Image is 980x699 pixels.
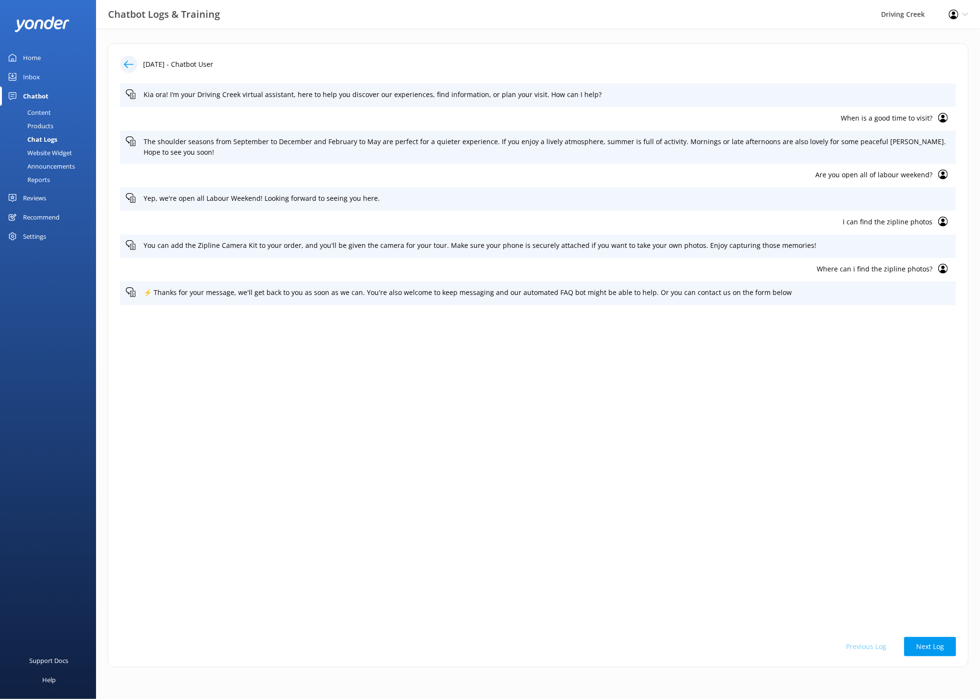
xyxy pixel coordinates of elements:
[144,287,950,298] p: ⚡ Thanks for your message, we'll get back to you as soon as we can. You're also welcome to keep m...
[6,133,57,146] div: Chat Logs
[30,651,69,670] div: Support Docs
[126,170,932,180] p: Are you open all of labour weekend?
[126,264,932,274] p: Where can i find the zipline photos?
[14,16,70,32] img: yonder-white-logo.png
[144,89,950,100] p: Kia ora! I’m your Driving Creek virtual assistant, here to help you discover our experiences, fin...
[6,159,96,173] a: Announcements
[23,48,41,67] div: Home
[126,217,932,227] p: I can find the zipline photos
[6,106,96,119] a: Content
[23,227,46,246] div: Settings
[42,670,56,689] div: Help
[144,193,950,204] p: Yep, we're open all Labour Weekend! Looking forward to seeing you here.
[6,173,96,186] a: Reports
[108,7,220,22] h3: Chatbot Logs & Training
[23,86,48,106] div: Chatbot
[6,133,96,146] a: Chat Logs
[6,146,96,159] a: Website Widget
[23,208,60,227] div: Recommend
[144,240,950,251] p: You can add the Zipline Camera Kit to your order, and you'll be given the camera for your tour. M...
[23,188,46,208] div: Reviews
[143,59,213,70] p: [DATE] - Chatbot User
[6,106,51,119] div: Content
[23,67,40,86] div: Inbox
[904,637,956,656] button: Next Log
[6,159,75,173] div: Announcements
[126,113,932,123] p: When is a good time to visit?
[144,136,950,158] p: The shoulder seasons from September to December and February to May are perfect for a quieter exp...
[6,119,96,133] a: Products
[6,146,72,159] div: Website Widget
[6,173,50,186] div: Reports
[6,119,53,133] div: Products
